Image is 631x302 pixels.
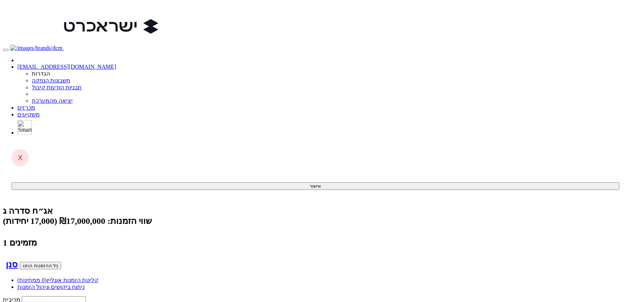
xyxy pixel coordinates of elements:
img: /images/brands/dcm [10,45,63,51]
a: חשבונות הנפקה [32,77,70,84]
button: כל ההזמנות הוזנו [20,262,61,269]
a: משקיעים [17,111,40,118]
a: יציאה מהמערכת [32,98,73,104]
span: (0 ממתינות) [17,277,47,283]
a: ניתוח ביקושים וניהול הזמנות [17,284,85,290]
a: סנן [6,260,18,269]
div: ישראכרט בע"מ - אג״ח (סדרה ג) - הנפקה פרטית [3,206,628,216]
span: X [18,153,23,162]
h4: 1 מזמינים [3,238,628,248]
a: תבניות הודעות קיבול [32,84,82,90]
div: שווי הזמנות: ₪17,000,000 (17,000 יחידות) [3,216,628,226]
img: Auction Logo [64,3,158,50]
a: [EMAIL_ADDRESS][DOMAIN_NAME] [17,64,116,70]
a: מכרזים [17,105,35,111]
img: SmartBull Logo [17,120,32,135]
a: קליטת הזמנות אונליין(0 ממתינות) [17,277,98,283]
li: הגדרות [32,70,628,77]
button: אישור [12,182,619,190]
